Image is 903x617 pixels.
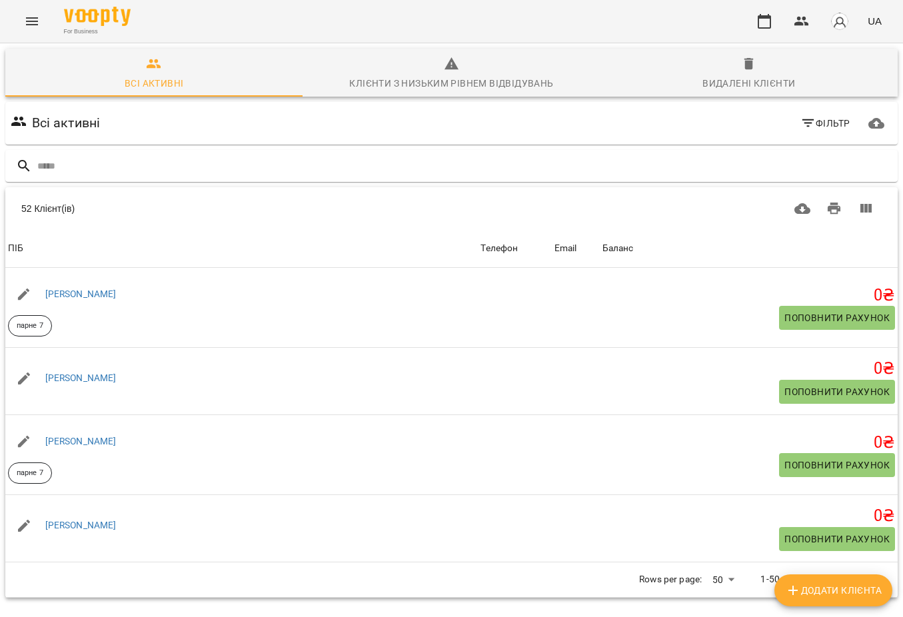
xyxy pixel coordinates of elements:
[21,202,431,215] div: 52 Клієнт(ів)
[702,75,795,91] div: Видалені клієнти
[830,12,849,31] img: avatar_s.png
[602,432,895,453] h5: 0 ₴
[17,320,43,332] p: парне 7
[868,14,882,28] span: UA
[779,380,895,404] button: Поповнити рахунок
[602,241,634,257] div: Sort
[349,75,553,91] div: Клієнти з низьким рівнем відвідувань
[8,315,52,336] div: парне 7
[784,384,890,400] span: Поповнити рахунок
[779,527,895,551] button: Поповнити рахунок
[8,241,23,257] div: ПІБ
[862,9,887,33] button: UA
[774,574,892,606] button: Додати клієнта
[848,564,880,596] button: Next Page
[602,506,895,526] h5: 0 ₴
[554,241,577,257] div: Email
[5,187,898,230] div: Table Toolbar
[639,573,702,586] p: Rows per page:
[64,27,131,36] span: For Business
[125,75,183,91] div: Всі активні
[795,111,856,135] button: Фільтр
[800,115,850,131] span: Фільтр
[784,457,890,473] span: Поповнити рахунок
[784,310,890,326] span: Поповнити рахунок
[602,241,634,257] div: Баланс
[16,5,48,37] button: Menu
[8,241,23,257] div: Sort
[786,193,818,225] button: Завантажити CSV
[602,358,895,379] h5: 0 ₴
[480,241,518,257] div: Sort
[707,570,739,590] div: 50
[480,241,518,257] div: Телефон
[32,113,101,133] h6: Всі активні
[8,241,475,257] span: ПІБ
[45,520,117,530] a: [PERSON_NAME]
[45,289,117,299] a: [PERSON_NAME]
[602,241,895,257] span: Баланс
[64,7,131,26] img: Voopty Logo
[17,468,43,479] p: парне 7
[554,241,577,257] div: Sort
[602,285,895,306] h5: 0 ₴
[8,462,52,484] div: парне 7
[554,241,597,257] span: Email
[784,531,890,547] span: Поповнити рахунок
[779,453,895,477] button: Поповнити рахунок
[779,306,895,330] button: Поповнити рахунок
[760,573,803,586] p: 1-50 of 52
[850,193,882,225] button: Вигляд колонок
[818,193,850,225] button: Друк
[785,582,882,598] span: Додати клієнта
[45,436,117,446] a: [PERSON_NAME]
[480,241,548,257] span: Телефон
[45,372,117,383] a: [PERSON_NAME]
